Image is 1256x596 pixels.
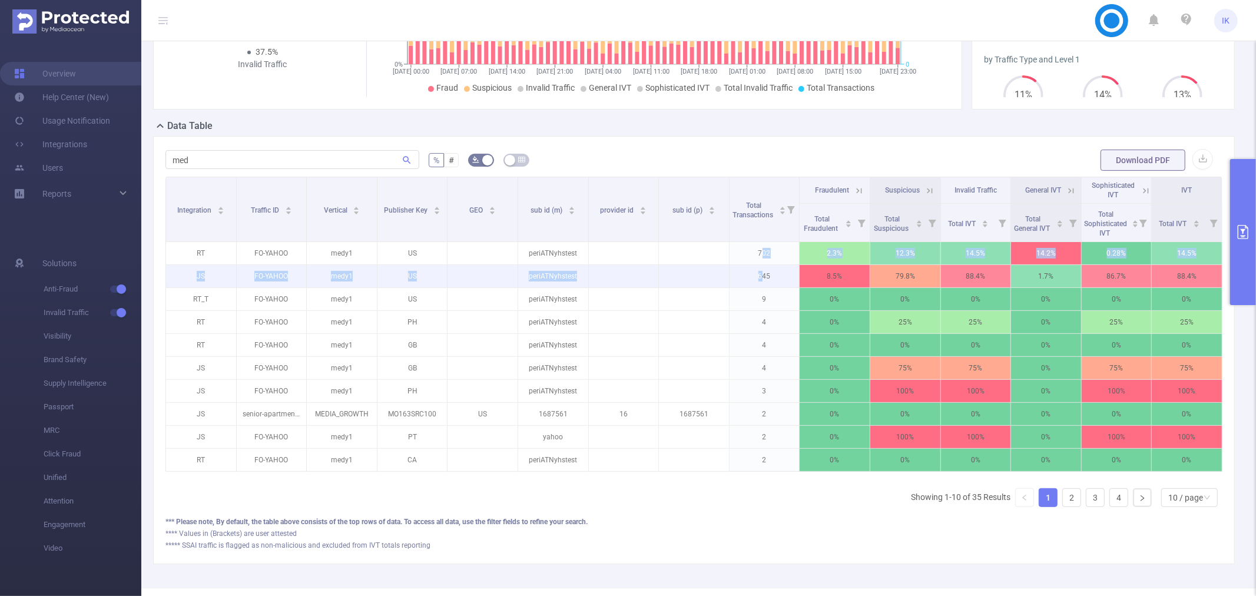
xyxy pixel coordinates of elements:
span: Reports [42,189,71,198]
div: by Traffic Type and Level 1 [984,54,1222,66]
p: 25% [941,311,1011,333]
p: 0% [870,334,940,356]
i: Filter menu [783,177,799,241]
span: Suspicious [886,186,920,194]
p: medy1 [307,380,377,402]
p: PH [377,380,448,402]
span: Total Fraudulent [804,215,840,233]
p: 100% [941,380,1011,402]
i: Filter menu [1065,204,1081,241]
li: 4 [1109,488,1128,507]
p: FO-YAHOO [237,311,307,333]
i: icon: caret-down [845,223,851,226]
p: 75% [1152,357,1222,379]
i: Filter menu [994,204,1010,241]
p: 1.7% [1011,265,1081,287]
i: icon: caret-up [569,205,575,208]
span: Attention [44,489,141,513]
p: RT_T [166,288,236,310]
p: 0% [1152,334,1222,356]
p: 1687561 [659,403,729,425]
p: 0% [941,449,1011,471]
div: *** Please note, By default, the table above consists of the top rows of data. To access all data... [165,516,1222,527]
p: 0% [870,288,940,310]
span: Supply Intelligence [44,372,141,395]
span: Total Transactions [807,83,874,92]
p: 0% [1011,426,1081,448]
span: sub id (p) [672,206,704,214]
p: MEDIA_GROWTH [307,403,377,425]
div: Sort [433,205,440,212]
p: US [377,265,448,287]
p: FO-YAHOO [237,380,307,402]
tspan: [DATE] 18:00 [681,68,717,75]
p: medy1 [307,426,377,448]
i: icon: caret-down [218,210,224,213]
div: Sort [1056,218,1063,226]
span: Solutions [42,251,77,275]
p: 8.5% [800,265,870,287]
i: icon: table [518,156,525,163]
li: 1 [1039,488,1058,507]
p: GB [377,334,448,356]
p: 0% [870,403,940,425]
i: icon: left [1021,494,1028,501]
tspan: [DATE] 04:00 [585,68,621,75]
i: icon: caret-up [916,218,922,222]
p: 88.4% [1152,265,1222,287]
p: 2 [730,449,800,471]
p: 75% [870,357,940,379]
span: Total Suspicious [874,215,910,233]
i: icon: caret-up [218,205,224,208]
tspan: [DATE] 01:00 [729,68,765,75]
p: US [377,242,448,264]
p: 702 [730,242,800,264]
i: icon: caret-up [1056,218,1063,222]
div: Sort [568,205,575,212]
p: 0% [1152,288,1222,310]
p: medy1 [307,242,377,264]
span: Video [44,537,141,560]
i: icon: caret-up [489,205,496,208]
p: 25% [1082,311,1152,333]
div: Invalid Traffic [217,58,309,71]
p: PT [377,426,448,448]
a: 3 [1086,489,1104,506]
img: Protected Media [12,9,129,34]
p: 0% [1152,449,1222,471]
p: 0% [941,334,1011,356]
p: 25% [1152,311,1222,333]
p: RT [166,242,236,264]
div: **** Values in (Brackets) are user attested [165,528,1222,539]
span: sub id (m) [531,206,564,214]
span: Engagement [44,513,141,537]
p: RT [166,334,236,356]
p: 2 [730,403,800,425]
i: icon: caret-down [708,210,715,213]
p: periATNyhstest [518,311,588,333]
p: 100% [1152,426,1222,448]
a: 2 [1063,489,1081,506]
span: Suspicious [472,83,512,92]
i: icon: caret-up [353,205,360,208]
i: icon: caret-down [434,210,440,213]
p: senior-apartments-a-guide-to-comfortable-and-affordable-living [237,403,307,425]
span: 37.5% [256,47,278,57]
div: ***** SSAI traffic is flagged as non-malicious and excluded from IVT totals reporting [165,540,1222,551]
p: 0% [1011,288,1081,310]
i: icon: down [1204,494,1211,502]
p: medy1 [307,288,377,310]
tspan: [DATE] 21:00 [537,68,574,75]
div: Sort [845,218,852,226]
div: Sort [217,205,224,212]
p: 86.7% [1082,265,1152,287]
p: 0% [800,449,870,471]
p: 0% [800,288,870,310]
span: 13% [1162,91,1202,100]
i: icon: caret-down [569,210,575,213]
p: 0% [1011,357,1081,379]
span: Integration [177,206,213,214]
p: JS [166,357,236,379]
tspan: 0% [395,61,403,68]
i: icon: caret-down [1193,223,1199,226]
